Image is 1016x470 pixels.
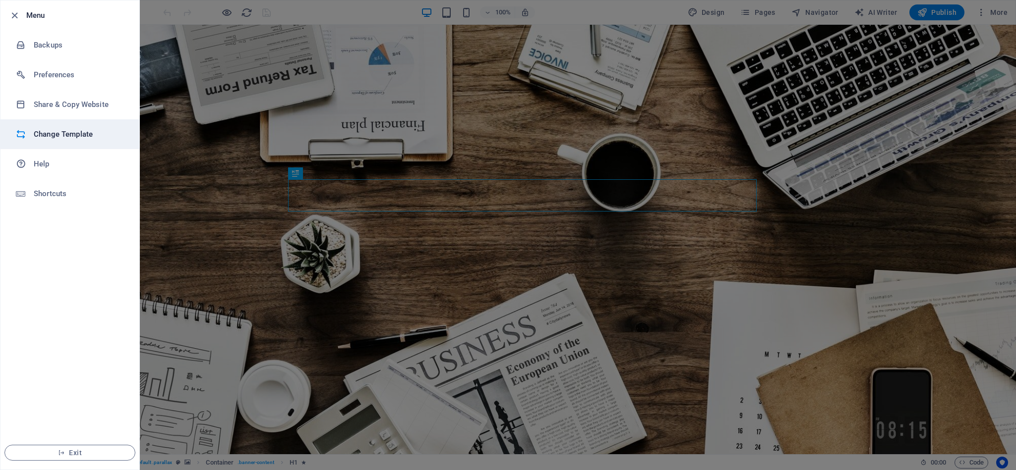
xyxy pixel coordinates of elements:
h6: Help [34,158,125,170]
span: Exit [13,449,127,457]
button: Exit [4,445,135,461]
h6: Preferences [34,69,125,81]
h6: Shortcuts [34,188,125,200]
h6: Change Template [34,128,125,140]
h6: Menu [26,9,131,21]
h6: Backups [34,39,125,51]
h6: Share & Copy Website [34,99,125,110]
a: Help [0,149,139,179]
